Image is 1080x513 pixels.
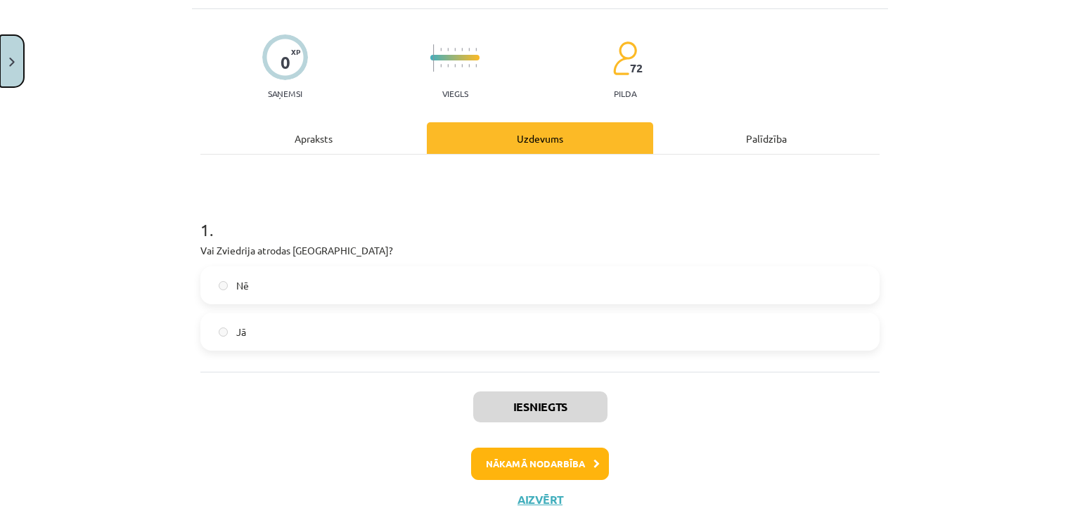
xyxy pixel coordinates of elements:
img: icon-short-line-57e1e144782c952c97e751825c79c345078a6d821885a25fce030b3d8c18986b.svg [461,64,463,67]
button: Aizvērt [513,493,567,507]
img: icon-short-line-57e1e144782c952c97e751825c79c345078a6d821885a25fce030b3d8c18986b.svg [440,64,442,67]
span: Jā [236,325,246,339]
img: students-c634bb4e5e11cddfef0936a35e636f08e4e9abd3cc4e673bd6f9a4125e45ecb1.svg [612,41,637,76]
img: icon-short-line-57e1e144782c952c97e751825c79c345078a6d821885a25fce030b3d8c18986b.svg [447,64,449,67]
img: icon-short-line-57e1e144782c952c97e751825c79c345078a6d821885a25fce030b3d8c18986b.svg [468,64,470,67]
input: Jā [219,327,228,337]
button: Nākamā nodarbība [471,448,609,480]
p: Vai Zviedrija atrodas [GEOGRAPHIC_DATA]? [200,243,880,258]
div: 0 [281,53,290,72]
p: Saņemsi [262,89,308,98]
span: XP [291,48,300,56]
input: Nē [219,281,228,290]
img: icon-short-line-57e1e144782c952c97e751825c79c345078a6d821885a25fce030b3d8c18986b.svg [440,48,442,51]
button: Iesniegts [473,391,607,422]
div: Uzdevums [427,122,653,154]
img: icon-short-line-57e1e144782c952c97e751825c79c345078a6d821885a25fce030b3d8c18986b.svg [475,64,477,67]
img: icon-short-line-57e1e144782c952c97e751825c79c345078a6d821885a25fce030b3d8c18986b.svg [454,64,456,67]
img: icon-short-line-57e1e144782c952c97e751825c79c345078a6d821885a25fce030b3d8c18986b.svg [447,48,449,51]
div: Palīdzība [653,122,880,154]
img: icon-long-line-d9ea69661e0d244f92f715978eff75569469978d946b2353a9bb055b3ed8787d.svg [433,44,435,72]
h1: 1 . [200,195,880,239]
img: icon-short-line-57e1e144782c952c97e751825c79c345078a6d821885a25fce030b3d8c18986b.svg [468,48,470,51]
img: icon-short-line-57e1e144782c952c97e751825c79c345078a6d821885a25fce030b3d8c18986b.svg [454,48,456,51]
div: Apraksts [200,122,427,154]
img: icon-close-lesson-0947bae3869378f0d4975bcd49f059093ad1ed9edebbc8119c70593378902aed.svg [9,58,15,67]
p: pilda [614,89,636,98]
span: Nē [236,278,249,293]
img: icon-short-line-57e1e144782c952c97e751825c79c345078a6d821885a25fce030b3d8c18986b.svg [475,48,477,51]
p: Viegls [442,89,468,98]
img: icon-short-line-57e1e144782c952c97e751825c79c345078a6d821885a25fce030b3d8c18986b.svg [461,48,463,51]
span: 72 [630,62,643,74]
